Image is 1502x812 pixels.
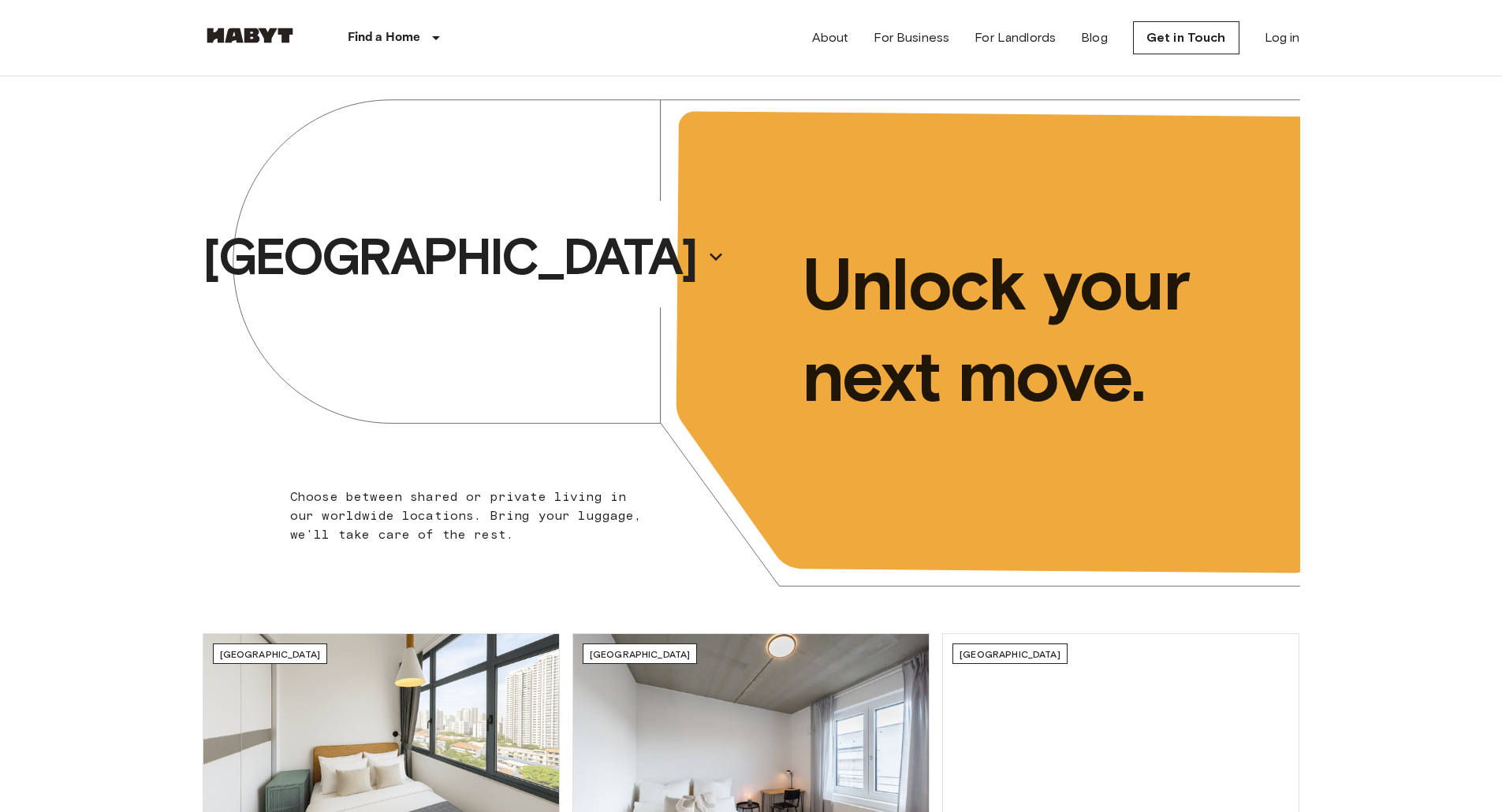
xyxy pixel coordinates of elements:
[196,221,731,293] button: [GEOGRAPHIC_DATA]
[348,28,421,47] p: Find a Home
[1133,21,1239,54] a: Get in Touch
[1081,28,1108,47] a: Blog
[220,648,321,660] span: [GEOGRAPHIC_DATA]
[290,488,652,544] p: Choose between shared or private living in our worldwide locations. Bring your luggage, we'll tak...
[960,648,1060,660] span: [GEOGRAPHIC_DATA]
[1265,28,1300,47] a: Log in
[975,28,1056,47] a: For Landlords
[203,28,297,43] img: Habyt
[203,225,696,288] p: [GEOGRAPHIC_DATA]
[802,239,1275,421] p: Unlock your next move.
[874,28,949,47] a: For Business
[812,28,849,47] a: About
[590,648,691,660] span: [GEOGRAPHIC_DATA]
